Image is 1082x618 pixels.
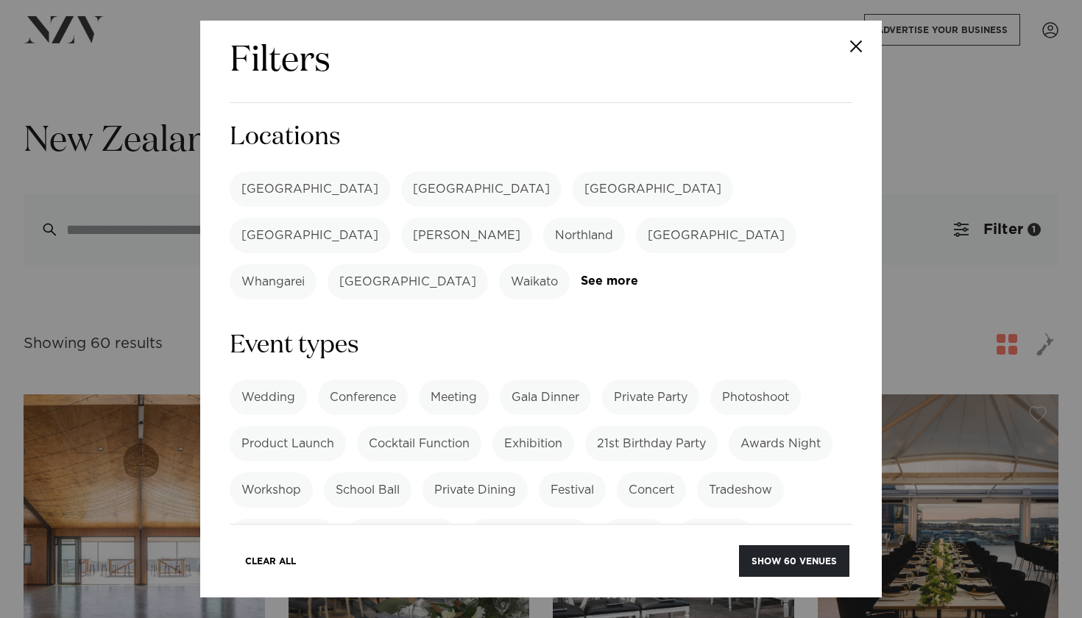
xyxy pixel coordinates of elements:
label: [GEOGRAPHIC_DATA] [230,171,390,207]
button: Show 60 venues [739,545,849,577]
label: School Ball [324,472,411,508]
label: [GEOGRAPHIC_DATA] [230,218,390,253]
label: Northland [543,218,625,253]
label: Awards Night [729,426,832,461]
label: Retreat [601,519,667,554]
label: [GEOGRAPHIC_DATA] [401,171,562,207]
label: Wedding [230,380,307,415]
label: Workshop [230,472,313,508]
label: Photoshoot [710,380,801,415]
label: Conference [318,380,408,415]
label: 21st Birthday Party [585,426,718,461]
label: Exhibition [492,426,574,461]
label: Festival [539,472,606,508]
label: Product Launch [230,426,346,461]
label: Special Occasion [468,519,590,554]
label: Waikato [499,264,570,299]
label: [GEOGRAPHIC_DATA] [573,171,733,207]
label: Private Dining [422,472,528,508]
h3: Event types [230,329,852,362]
label: [GEOGRAPHIC_DATA] [328,264,488,299]
button: Close [830,21,882,72]
label: Concert [617,472,686,508]
button: Clear All [233,545,308,577]
label: Team Building [230,519,336,554]
label: [PERSON_NAME] [401,218,532,253]
label: Tradeshow [697,472,784,508]
h2: Filters [230,38,330,85]
label: Private Party [602,380,699,415]
label: Whangarei [230,264,317,299]
label: Memorial [678,519,754,554]
label: Gala Dinner [500,380,591,415]
label: Cocktail Function [357,426,481,461]
label: Sporting Event [347,519,457,554]
h3: Locations [230,121,852,154]
label: Meeting [419,380,489,415]
label: [GEOGRAPHIC_DATA] [636,218,796,253]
